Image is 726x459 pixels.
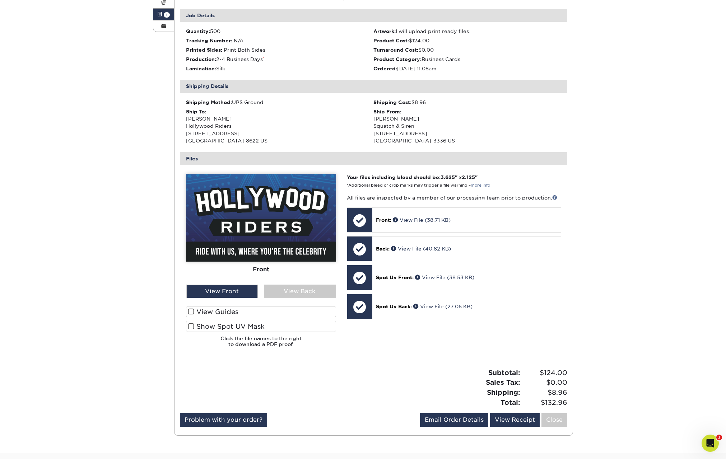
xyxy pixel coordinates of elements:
[186,99,232,105] strong: Shipping Method:
[186,47,222,53] strong: Printed Sides:
[373,28,561,35] li: I will upload print ready files.
[347,183,490,188] small: *Additional bleed or crop marks may trigger a file warning –
[373,46,561,53] li: $0.00
[441,174,455,180] span: 3.625
[180,80,567,93] div: Shipping Details
[486,378,520,386] strong: Sales Tax:
[186,28,210,34] strong: Quantity:
[373,38,409,43] strong: Product Cost:
[471,183,490,188] a: more info
[186,38,232,43] strong: Tracking Number:
[347,174,478,180] strong: Your files including bleed should be: " x "
[373,47,418,53] strong: Turnaround Cost:
[224,47,265,53] span: Print Both Sides
[186,109,206,114] strong: Ship To:
[347,194,561,201] p: All files are inspected by a member of our processing team prior to production.
[376,246,390,252] span: Back:
[373,99,561,106] div: $8.96
[376,217,391,223] span: Front:
[186,56,374,63] li: 2-4 Business Days
[373,99,411,105] strong: Shipping Cost:
[522,378,567,388] span: $0.00
[488,369,520,376] strong: Subtotal:
[153,9,174,20] a: 1
[186,56,216,62] strong: Production:
[373,56,561,63] li: Business Cards
[180,152,567,165] div: Files
[373,108,561,145] div: [PERSON_NAME] Squatch & Siren [STREET_ADDRESS] [GEOGRAPHIC_DATA]-3336 US
[373,109,401,114] strong: Ship From:
[373,56,422,62] strong: Product Category:
[522,398,567,408] span: $132.96
[716,435,722,440] span: 1
[415,275,474,280] a: View File (38.53 KB)
[522,388,567,398] span: $8.96
[393,217,451,223] a: View File (38.71 KB)
[391,246,451,252] a: View File (40.82 KB)
[373,66,397,71] strong: Ordered:
[186,262,336,277] div: Front
[186,65,374,72] li: Silk
[186,99,374,106] div: UPS Ground
[180,413,267,427] a: Problem with your order?
[702,435,719,452] iframe: Intercom live chat
[373,28,396,34] strong: Artwork:
[186,108,374,145] div: [PERSON_NAME] Hollywood Riders [STREET_ADDRESS] [GEOGRAPHIC_DATA]-8622 US
[373,37,561,44] li: $124.00
[180,9,567,22] div: Job Details
[487,388,520,396] strong: Shipping:
[264,285,336,298] div: View Back
[420,413,488,427] a: Email Order Details
[490,413,540,427] a: View Receipt
[413,304,473,309] a: View File (27.06 KB)
[186,28,374,35] li: 500
[462,174,475,180] span: 2.125
[164,12,170,18] span: 1
[522,368,567,378] span: $124.00
[376,275,414,280] span: Spot Uv Front:
[186,285,258,298] div: View Front
[186,321,336,332] label: Show Spot UV Mask
[373,65,561,72] li: [DATE] 11:08am
[234,38,243,43] span: N/A
[541,413,567,427] a: Close
[501,398,520,406] strong: Total:
[186,336,336,353] h6: Click the file names to the right to download a PDF proof.
[376,304,412,309] span: Spot Uv Back:
[186,306,336,317] label: View Guides
[186,66,216,71] strong: Lamination:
